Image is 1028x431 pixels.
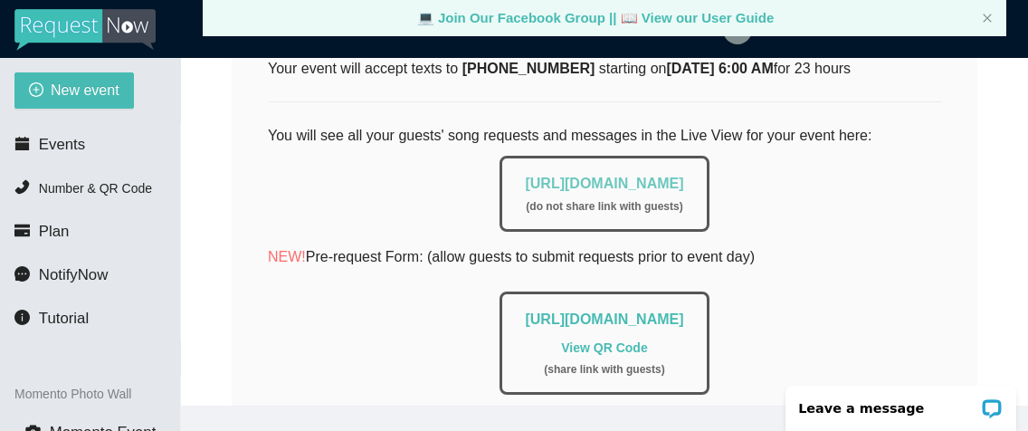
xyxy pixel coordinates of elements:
span: Plan [39,223,70,240]
span: Number & QR Code [39,181,152,196]
a: View QR Code [561,340,647,355]
b: [DATE] 6:00 AM [666,61,773,76]
iframe: LiveChat chat widget [774,374,1028,431]
span: laptop [621,10,638,25]
span: Tutorial [39,310,89,327]
button: plus-circleNew event [14,72,134,109]
span: plus-circle [29,82,43,100]
b: [PHONE_NUMBER] [462,61,595,76]
a: [URL][DOMAIN_NAME] [525,311,683,327]
div: ( share link with guests ) [525,361,683,378]
span: New event [51,79,119,101]
button: close [982,13,993,24]
a: [URL][DOMAIN_NAME] [525,176,683,191]
img: RequestNow [14,9,156,51]
div: You will see all your guests' song requests and messages in the Live View for your event here: [268,124,941,417]
span: Events [39,136,85,153]
span: NotifyNow [39,266,108,283]
a: laptop Join Our Facebook Group || [417,10,621,25]
span: message [14,266,30,282]
span: calendar [14,136,30,151]
span: phone [14,179,30,195]
span: info-circle [14,310,30,325]
span: credit-card [14,223,30,238]
div: ( do not share link with guests ) [525,198,683,215]
a: laptop View our User Guide [621,10,775,25]
div: Your event will accept texts to starting on for 23 hours [268,57,941,80]
p: Pre-request Form: (allow guests to submit requests prior to event day) [268,245,941,268]
span: laptop [417,10,434,25]
span: NEW! [268,249,306,264]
